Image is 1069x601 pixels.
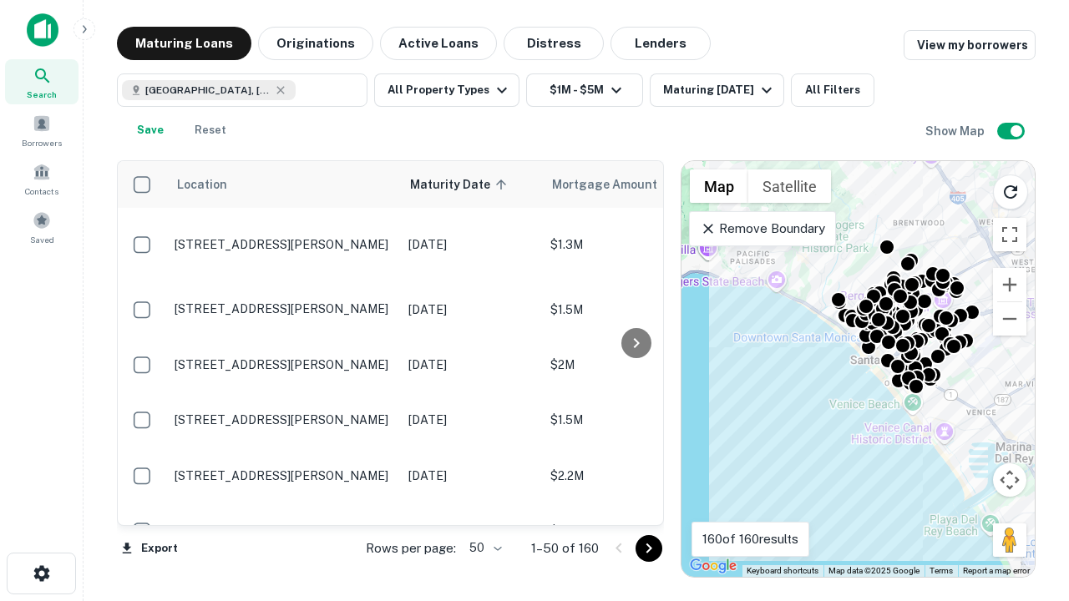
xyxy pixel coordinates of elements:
button: All Filters [791,73,874,107]
span: Maturity Date [410,174,512,194]
p: [DATE] [408,235,534,254]
a: Search [5,59,79,104]
button: Map camera controls [993,463,1026,497]
button: Show street map [690,169,748,203]
span: Search [27,88,57,101]
p: $2.2M [550,467,717,485]
span: Borrowers [22,136,62,149]
button: $1M - $5M [526,73,643,107]
span: Map data ©2025 Google [828,566,920,575]
button: Reset [184,114,237,147]
p: 1–50 of 160 [531,538,599,558]
span: Contacts [25,184,58,198]
button: All Property Types [374,73,519,107]
p: [STREET_ADDRESS][PERSON_NAME] [175,237,392,252]
a: Open this area in Google Maps (opens a new window) [686,555,741,577]
th: Location [166,161,400,208]
div: 50 [463,536,504,560]
iframe: Chat Widget [985,467,1069,548]
a: Report a map error [963,566,1030,575]
button: Toggle fullscreen view [993,218,1026,251]
button: Maturing Loans [117,27,251,60]
button: Reload search area [993,174,1028,210]
button: Distress [504,27,604,60]
p: [DATE] [408,411,534,429]
h6: Show Map [925,122,987,140]
button: Zoom out [993,302,1026,336]
span: Location [176,174,227,194]
p: [DATE] [408,356,534,374]
a: Terms (opens in new tab) [930,566,953,575]
button: Export [117,536,182,561]
button: Maturing [DATE] [650,73,784,107]
div: 0 0 [681,161,1035,577]
th: Maturity Date [400,161,542,208]
a: Contacts [5,156,79,201]
button: Active Loans [380,27,497,60]
p: [DATE] [408,300,534,319]
p: 160 of 160 results [702,529,798,549]
p: [STREET_ADDRESS][PERSON_NAME] [175,523,392,538]
a: View my borrowers [904,30,1036,60]
div: Maturing [DATE] [663,80,777,100]
p: Rows per page: [366,538,456,558]
p: [DATE] [408,522,534,540]
button: Go to next page [636,535,662,562]
span: [GEOGRAPHIC_DATA], [GEOGRAPHIC_DATA], [GEOGRAPHIC_DATA] [145,83,271,98]
p: [STREET_ADDRESS][PERSON_NAME] [175,468,392,483]
p: $1.3M [550,522,717,540]
p: [STREET_ADDRESS][PERSON_NAME] [175,357,392,372]
img: capitalize-icon.png [27,13,58,47]
button: Originations [258,27,373,60]
button: Zoom in [993,268,1026,301]
p: Remove Boundary [700,219,824,239]
a: Saved [5,205,79,250]
button: Show satellite imagery [748,169,831,203]
p: [DATE] [408,467,534,485]
span: Saved [30,233,54,246]
button: Lenders [610,27,711,60]
button: Save your search to get updates of matches that match your search criteria. [124,114,177,147]
p: $1.5M [550,411,717,429]
span: Mortgage Amount [552,174,679,194]
a: Borrowers [5,108,79,153]
p: [STREET_ADDRESS][PERSON_NAME] [175,412,392,427]
button: Keyboard shortcuts [747,565,818,577]
p: $1.3M [550,235,717,254]
img: Google [686,555,741,577]
p: $1.5M [550,300,717,319]
p: $2M [550,356,717,374]
p: [STREET_ADDRESS][PERSON_NAME] [175,301,392,316]
th: Mortgage Amount [542,161,726,208]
